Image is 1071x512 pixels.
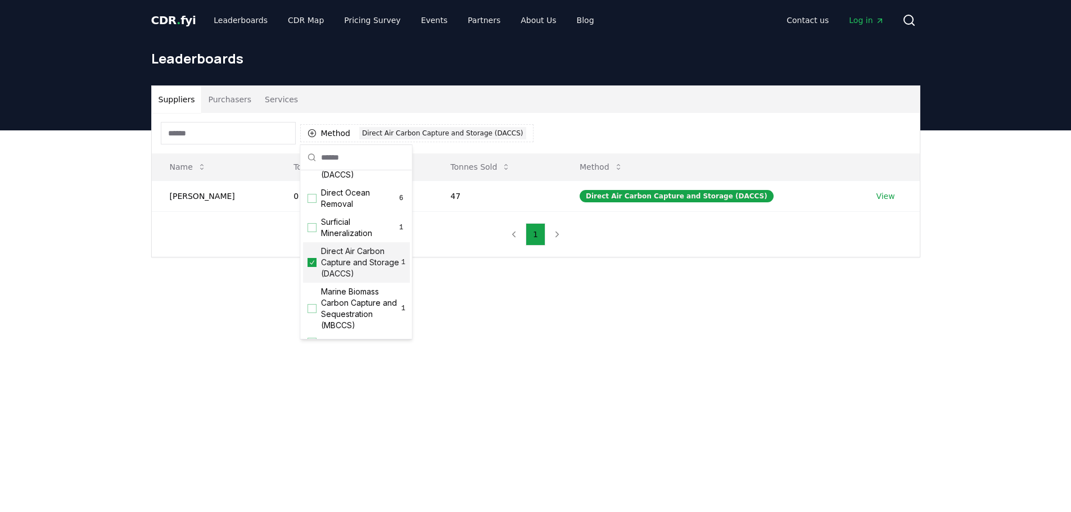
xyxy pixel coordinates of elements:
div: Direct Air Carbon Capture and Storage (DACCS) [580,190,774,202]
button: Services [258,86,305,113]
a: Contact us [778,10,838,30]
button: Tonnes Sold [441,156,519,178]
a: Leaderboards [205,10,277,30]
a: Blog [568,10,603,30]
nav: Main [778,10,893,30]
a: Partners [459,10,509,30]
span: Log in [849,15,884,26]
button: Tonnes Delivered [284,156,383,178]
span: Direct Air Carbon Capture and Storage (DACCS) [321,246,401,279]
button: 1 [526,223,545,246]
span: CDR fyi [151,13,196,27]
span: 1 [401,258,405,267]
a: Log in [840,10,893,30]
span: Marine Biomass Carbon Capture and Sequestration (MBCCS) [321,286,401,331]
td: 0 [275,180,432,211]
button: MethodDirect Air Carbon Capture and Storage (DACCS) [300,124,534,142]
td: 47 [432,180,562,211]
span: 1 [396,338,405,347]
a: Events [412,10,457,30]
span: 1 [397,223,405,232]
button: Method [571,156,632,178]
span: 6 [397,194,405,203]
div: Direct Air Carbon Capture and Storage (DACCS) [359,127,526,139]
a: CDR Map [279,10,333,30]
span: Surficial Mineralization [321,216,397,239]
span: . [177,13,180,27]
a: Pricing Survey [335,10,409,30]
a: View [876,191,894,202]
button: Name [161,156,215,178]
nav: Main [205,10,603,30]
span: Direct Ocean Removal [321,187,397,210]
a: About Us [512,10,565,30]
button: Purchasers [201,86,258,113]
h1: Leaderboards [151,49,920,67]
button: Suppliers [152,86,202,113]
td: [PERSON_NAME] [152,180,276,211]
span: 1 [401,304,405,313]
a: CDR.fyi [151,12,196,28]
